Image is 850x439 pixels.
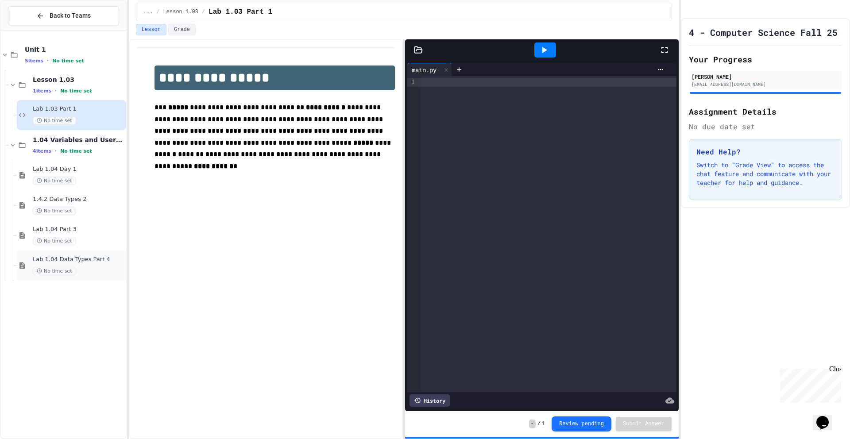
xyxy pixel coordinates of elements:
h1: 4 - Computer Science Fall 25 [689,26,838,39]
iframe: chat widget [777,365,841,403]
div: Chat with us now!Close [4,4,61,56]
div: 1 [407,78,416,87]
span: No time set [33,267,76,275]
span: 1.04 Variables and User Input [33,136,124,144]
span: / [202,8,205,15]
span: / [537,420,541,427]
button: Review pending [552,416,611,431]
span: Unit 1 [25,46,124,54]
div: [PERSON_NAME] [692,73,839,81]
span: • [47,57,49,64]
span: / [156,8,159,15]
span: No time set [60,88,92,94]
span: • [55,87,57,94]
span: 4 items [33,148,51,154]
span: 1 items [33,88,51,94]
span: 5 items [25,58,43,64]
button: Submit Answer [616,417,672,431]
button: Back to Teams [8,6,119,25]
span: Lab 1.04 Day 1 [33,166,124,173]
span: Lesson 1.03 [33,76,124,84]
span: Lesson 1.03 [163,8,198,15]
span: Lab 1.04 Part 3 [33,226,124,233]
span: 1 [541,420,545,427]
span: Back to Teams [50,11,91,20]
span: Lab 1.03 Part 1 [209,7,272,17]
iframe: chat widget [813,404,841,430]
span: No time set [33,116,76,125]
p: Switch to "Grade View" to access the chat feature and communicate with your teacher for help and ... [696,161,835,187]
span: No time set [60,148,92,154]
h3: Need Help? [696,146,835,157]
div: main.py [407,65,441,74]
button: Grade [168,24,196,35]
div: History [410,394,450,407]
span: No time set [33,207,76,215]
button: Lesson [136,24,166,35]
span: ... [143,8,153,15]
span: No time set [33,237,76,245]
div: No due date set [689,121,842,132]
span: No time set [52,58,84,64]
h2: Your Progress [689,53,842,65]
span: Submit Answer [623,420,665,427]
span: - [529,420,536,428]
span: No time set [33,177,76,185]
h2: Assignment Details [689,105,842,118]
div: main.py [407,63,452,76]
span: Lab 1.03 Part 1 [33,105,124,113]
span: Lab 1.04 Data Types Part 4 [33,256,124,263]
div: [EMAIL_ADDRESS][DOMAIN_NAME] [692,81,839,88]
span: • [55,147,57,154]
span: 1.4.2 Data Types 2 [33,196,124,203]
